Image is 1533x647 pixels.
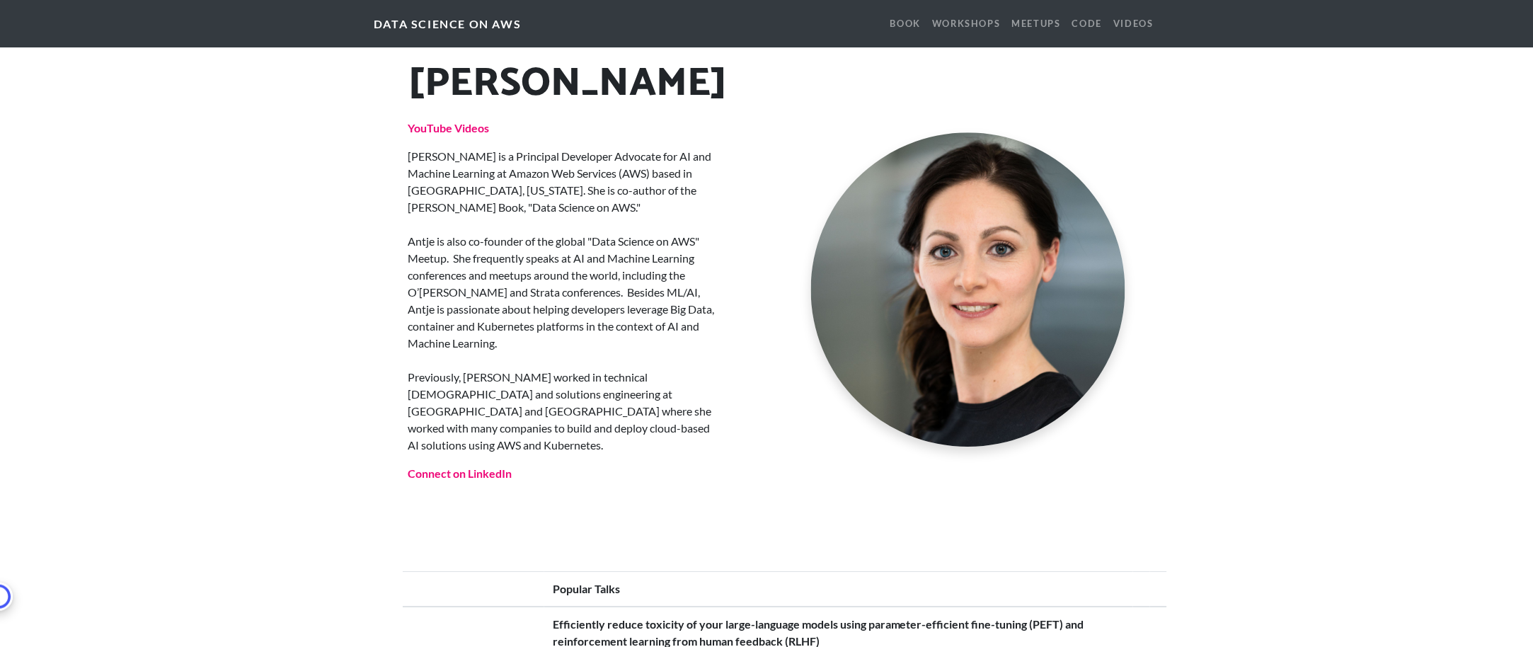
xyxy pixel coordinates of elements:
th: Popular Talks [544,571,1133,607]
a: CODE [1067,11,1108,36]
a: MEETUPS [1006,11,1067,36]
a: Data Science on AWS [374,12,521,36]
a: WorkshopS [926,11,1006,36]
img: abarth2.jpg [811,132,1125,447]
a: YouTube Videos [408,121,489,134]
a: VIDEOS [1108,11,1159,36]
a: Connect on LinkedIn [408,466,512,480]
iframe: Follow anbarth on Twitter [408,493,585,515]
a: Book [885,11,926,36]
p: [PERSON_NAME] is a Principal Developer Advocate for AI and Machine Learning at Amazon Web Service... [408,148,722,454]
h2: [PERSON_NAME] [408,60,722,108]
